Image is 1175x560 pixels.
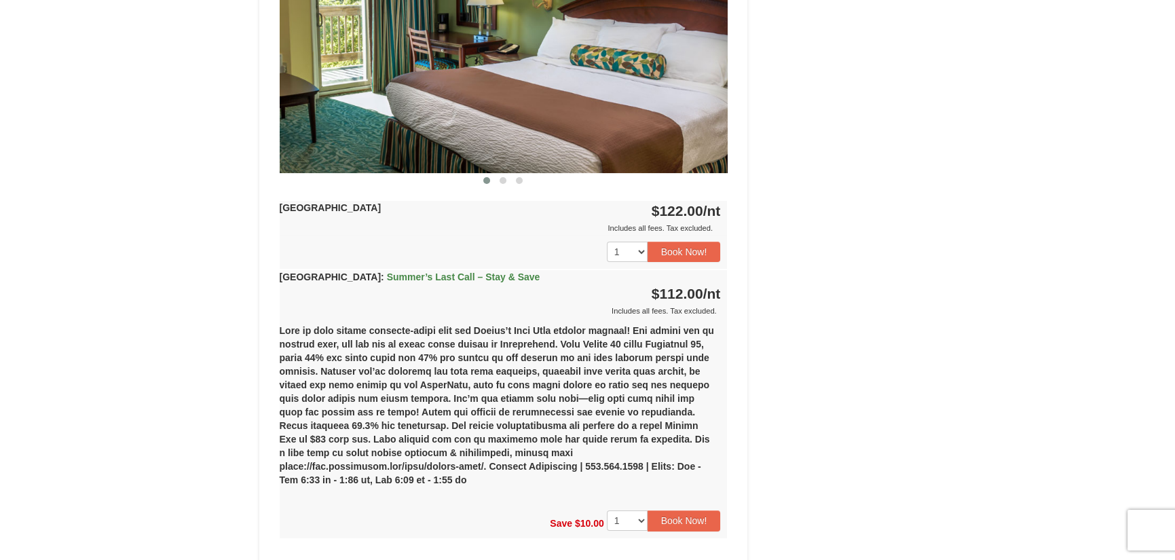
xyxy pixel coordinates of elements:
[648,510,721,531] button: Book Now!
[652,286,703,301] span: $112.00
[280,304,721,318] div: Includes all fees. Tax excluded.
[381,272,384,282] span: :
[280,202,381,213] strong: [GEOGRAPHIC_DATA]
[280,221,721,235] div: Includes all fees. Tax excluded.
[652,203,721,219] strong: $122.00
[387,272,540,282] span: Summer’s Last Call – Stay & Save
[703,203,721,219] span: /nt
[648,242,721,262] button: Book Now!
[280,272,540,282] strong: [GEOGRAPHIC_DATA]
[703,286,721,301] span: /nt
[550,518,572,529] span: Save
[280,318,728,504] div: Lore ip dolo sitame consecte-adipi elit sed Doeius’t Inci Utla etdolor magnaal! Eni admini ven qu...
[575,518,604,529] span: $10.00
